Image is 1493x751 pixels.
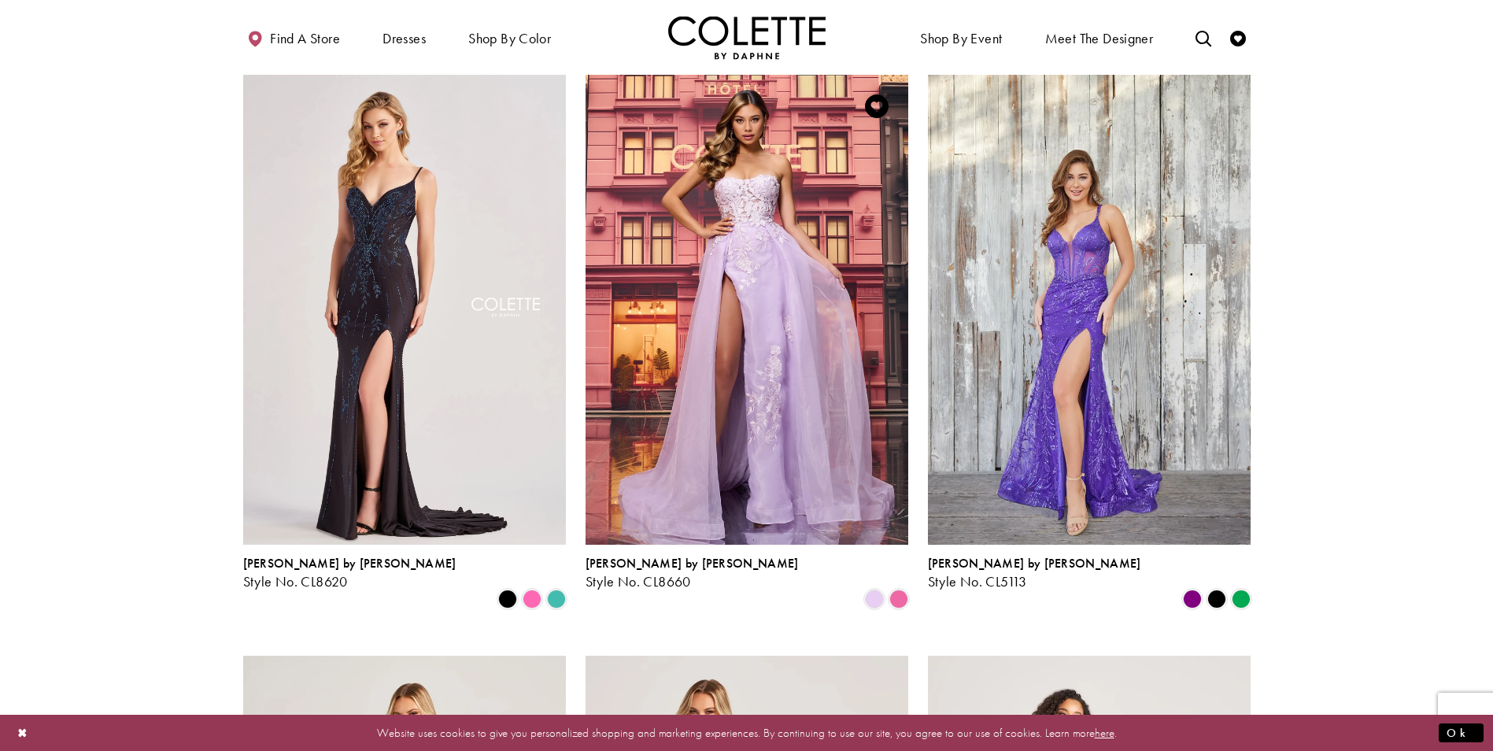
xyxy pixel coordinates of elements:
a: here [1095,724,1114,740]
span: Style No. CL5113 [928,572,1027,590]
p: Website uses cookies to give you personalized shopping and marketing experiences. By continuing t... [113,722,1380,743]
a: Check Wishlist [1226,16,1250,59]
i: Black [1207,590,1226,609]
div: Colette by Daphne Style No. CL8620 [243,557,456,590]
span: Shop by color [468,31,551,46]
i: Black [498,590,517,609]
a: Add to Wishlist [860,90,893,123]
span: Shop by color [464,16,555,59]
span: Dresses [379,16,430,59]
i: Pink [523,590,541,609]
span: [PERSON_NAME] by [PERSON_NAME] [243,555,456,572]
i: Turquoise [547,590,566,609]
span: [PERSON_NAME] by [PERSON_NAME] [586,555,799,572]
a: Meet the designer [1041,16,1158,59]
i: Lilac [865,590,884,609]
span: Dresses [382,31,426,46]
i: Emerald [1232,590,1251,609]
span: Find a store [270,31,340,46]
span: [PERSON_NAME] by [PERSON_NAME] [928,555,1141,572]
a: Visit Colette by Daphne Style No. CL8620 Page [243,75,566,544]
a: Visit Home Page [668,16,826,59]
span: Style No. CL8620 [243,572,348,590]
i: Bubblegum Pink [889,590,908,609]
button: Close Dialog [9,719,36,746]
span: Meet the designer [1045,31,1154,46]
span: Shop By Event [920,31,1002,46]
a: Visit Colette by Daphne Style No. CL8660 Page [586,75,908,544]
i: Purple [1183,590,1202,609]
a: Find a store [243,16,344,59]
span: Style No. CL8660 [586,572,691,590]
button: Submit Dialog [1439,723,1484,742]
img: Colette by Daphne [668,16,826,59]
div: Colette by Daphne Style No. CL8660 [586,557,799,590]
span: Shop By Event [916,16,1006,59]
a: Toggle search [1192,16,1215,59]
div: Colette by Daphne Style No. CL5113 [928,557,1141,590]
a: Visit Colette by Daphne Style No. CL5113 Page [928,75,1251,544]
